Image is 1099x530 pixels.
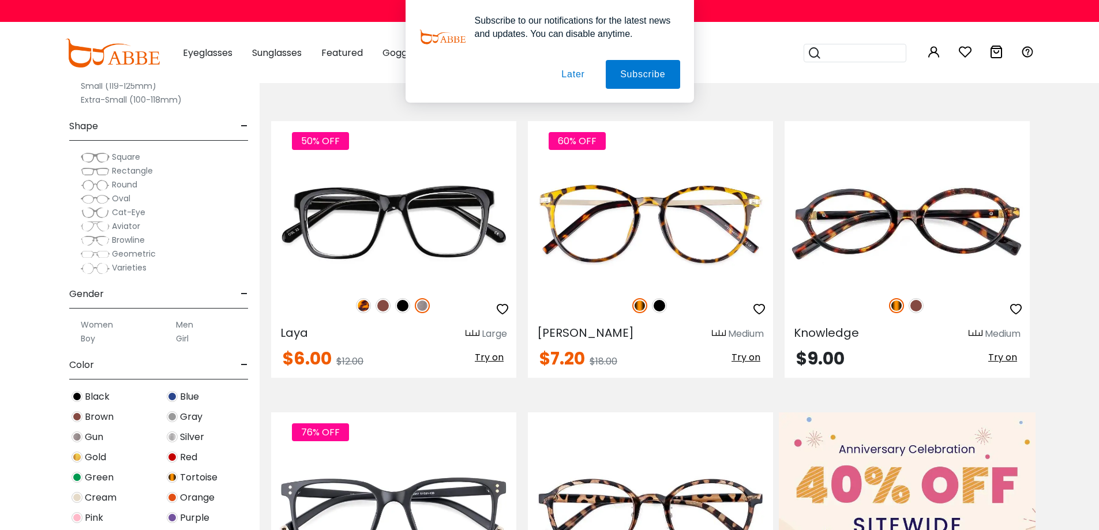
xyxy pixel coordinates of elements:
span: Browline [112,234,145,246]
span: $7.20 [539,346,585,371]
span: $18.00 [590,355,617,368]
img: Pink [72,512,82,523]
label: Men [176,318,193,332]
img: Round.png [81,179,110,191]
span: Blue [180,390,199,404]
img: Silver [167,431,178,442]
span: Gold [85,450,106,464]
label: Girl [176,332,189,345]
span: Gender [69,280,104,308]
span: Brown [85,410,114,424]
span: 60% OFF [549,132,606,150]
span: Try on [988,351,1017,364]
span: Black [85,390,110,404]
img: Rectangle.png [81,166,110,177]
img: Red [167,452,178,463]
button: Try on [985,350,1021,365]
img: Tortoise Knowledge - Acetate ,Universal Bridge Fit [785,163,1030,285]
span: - [241,351,248,379]
img: Gray [167,411,178,422]
img: Black [72,391,82,402]
span: Knowledge [794,325,859,341]
img: size ruler [712,329,726,338]
span: Square [112,151,140,163]
span: Color [69,351,94,379]
img: Oval.png [81,193,110,205]
span: Orange [180,491,215,505]
span: Red [180,450,197,464]
div: Medium [728,327,764,341]
img: Tortoise [167,472,178,483]
span: Rectangle [112,165,153,176]
span: [PERSON_NAME] [537,325,634,341]
img: Geometric.png [81,249,110,260]
span: 76% OFF [292,423,349,441]
span: Aviator [112,220,140,232]
img: Leopard [356,298,371,313]
img: Gun [72,431,82,442]
div: Medium [985,327,1021,341]
span: Varieties [112,262,147,273]
img: Square.png [81,152,110,163]
label: Women [81,318,113,332]
img: Green [72,472,82,483]
span: Gun [85,430,103,444]
img: size ruler [969,329,982,338]
span: $12.00 [336,355,363,368]
span: Gray [180,410,202,424]
div: Subscribe to our notifications for the latest news and updates. You can disable anytime. [466,14,680,40]
img: Cat-Eye.png [81,207,110,219]
span: $9.00 [796,346,845,371]
img: Gold [72,452,82,463]
span: Silver [180,430,204,444]
img: Black [395,298,410,313]
span: Pink [85,511,103,525]
button: Try on [728,350,764,365]
span: - [241,280,248,308]
img: Aviator.png [81,221,110,232]
button: Subscribe [606,60,680,89]
img: size ruler [466,329,479,338]
img: Brown [376,298,391,313]
span: 50% OFF [292,132,349,150]
img: Blue [167,391,178,402]
span: Try on [732,351,760,364]
img: Varieties.png [81,262,110,275]
img: Brown [72,411,82,422]
span: Laya [280,325,308,341]
span: Try on [475,351,504,364]
span: Tortoise [180,471,217,484]
span: Oval [112,193,130,204]
label: Boy [81,332,95,345]
img: Tortoise [889,298,904,313]
span: Round [112,179,137,190]
span: Shape [69,112,98,140]
span: Cream [85,491,117,505]
span: Green [85,471,114,484]
span: $6.00 [283,346,332,371]
span: Cat-Eye [112,206,145,218]
img: Orange [167,492,178,503]
span: Purple [180,511,209,525]
span: Geometric [112,248,156,260]
img: Gun Laya - Plastic ,Universal Bridge Fit [271,163,516,285]
img: Cream [72,492,82,503]
img: Black [652,298,667,313]
img: notification icon [419,14,466,60]
img: Purple [167,512,178,523]
img: Browline.png [81,235,110,246]
img: Tortoise Callie - Combination ,Universal Bridge Fit [528,163,773,285]
img: Gun [415,298,430,313]
button: Later [547,60,599,89]
span: - [241,112,248,140]
img: Tortoise [632,298,647,313]
div: Large [482,327,507,341]
img: Brown [909,298,924,313]
button: Try on [471,350,507,365]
